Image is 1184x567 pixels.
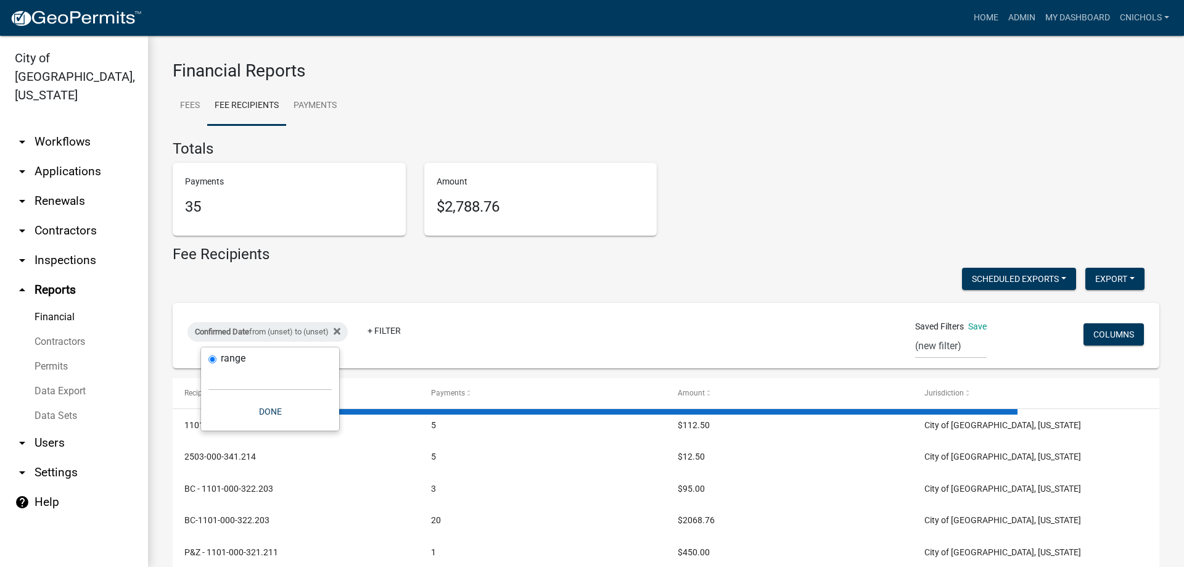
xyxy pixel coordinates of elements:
span: Payments [431,389,465,397]
a: Payments [286,86,344,126]
datatable-header-cell: Amount [666,378,913,408]
a: Fee Recipients [207,86,286,126]
span: Confirmed Date [195,327,249,336]
a: My Dashboard [1040,6,1115,30]
i: arrow_drop_down [15,465,30,480]
span: $95.00 [678,484,705,494]
p: Amount [437,175,645,188]
button: Columns [1083,323,1144,346]
span: 1101-000-341.214 [184,420,256,430]
span: Saved Filters [915,320,964,333]
h3: Financial Reports [173,60,1159,81]
a: Fees [173,86,207,126]
button: Done [208,400,332,423]
span: City of Jeffersonville, Indiana [924,515,1081,525]
span: City of Jeffersonville, Indiana [924,484,1081,494]
span: Jurisdiction [924,389,964,397]
label: range [221,354,245,363]
span: $2068.76 [678,515,715,525]
span: 5 [431,452,436,461]
span: 1 [431,547,436,557]
span: City of Jeffersonville, Indiana [924,452,1081,461]
h5: $2,788.76 [437,198,645,216]
i: help [15,495,30,510]
i: arrow_drop_down [15,436,30,450]
datatable-header-cell: Recipient [173,378,419,408]
span: P&Z - 1101-000-321.211 [184,547,278,557]
div: from (unset) to (unset) [187,322,348,342]
span: 5 [431,420,436,430]
i: arrow_drop_down [15,194,30,209]
span: $112.50 [678,420,710,430]
h5: 35 [185,198,393,216]
span: Recipient [184,389,215,397]
p: Payments [185,175,393,188]
span: 20 [431,515,441,525]
i: arrow_drop_down [15,164,30,179]
h4: Fee Recipients [173,246,269,263]
button: Scheduled Exports [962,268,1076,290]
datatable-header-cell: Jurisdiction [913,378,1159,408]
a: + Filter [358,320,411,342]
span: $450.00 [678,547,710,557]
span: 3 [431,484,436,494]
i: arrow_drop_down [15,135,30,149]
a: Home [969,6,1003,30]
a: Admin [1003,6,1040,30]
span: 2503-000-341.214 [184,452,256,461]
button: Export [1085,268,1145,290]
h4: Totals [173,140,1159,158]
span: $12.50 [678,452,705,461]
i: arrow_drop_down [15,253,30,268]
i: arrow_drop_up [15,283,30,297]
a: Save [968,321,987,331]
span: BC - 1101-000-322.203 [184,484,273,494]
span: BC-1101-000-322.203 [184,515,269,525]
i: arrow_drop_down [15,223,30,238]
a: cnichols [1115,6,1174,30]
span: City of Jeffersonville, Indiana [924,420,1081,430]
span: City of Jeffersonville, Indiana [924,547,1081,557]
span: Amount [678,389,705,397]
datatable-header-cell: Payments [419,378,666,408]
